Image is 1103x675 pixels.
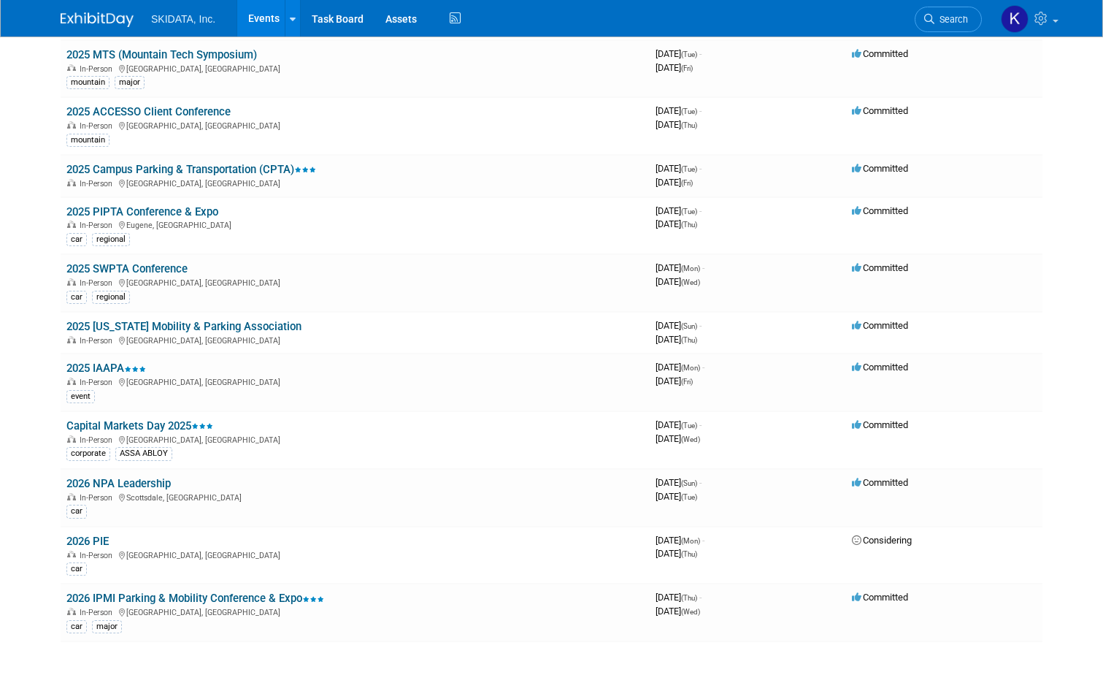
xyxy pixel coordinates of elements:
span: In-Person [80,179,117,188]
span: [DATE] [656,177,693,188]
img: In-Person Event [67,64,76,72]
div: car [66,620,87,633]
img: ExhibitDay [61,12,134,27]
span: - [699,105,702,116]
span: [DATE] [656,548,697,559]
span: Considering [852,535,912,546]
a: 2025 ACCESSO Client Conference [66,105,231,118]
span: In-Person [80,121,117,131]
a: 2025 PIPTA Conference & Expo [66,205,218,218]
span: - [699,48,702,59]
div: [GEOGRAPHIC_DATA], [GEOGRAPHIC_DATA] [66,549,644,560]
span: - [699,205,702,216]
span: In-Person [80,493,117,503]
div: car [66,562,87,576]
span: - [702,535,704,546]
img: In-Person Event [67,551,76,558]
img: In-Person Event [67,278,76,286]
span: In-Person [80,551,117,560]
a: 2025 IAAPA [66,362,146,375]
span: - [699,419,702,430]
span: (Wed) [681,608,700,616]
div: mountain [66,76,109,89]
span: (Mon) [681,537,700,545]
span: (Sun) [681,479,697,487]
span: (Tue) [681,50,697,58]
a: 2026 IPMI Parking & Mobility Conference & Expo [66,592,324,605]
span: [DATE] [656,375,693,386]
span: Committed [852,592,908,603]
div: corporate [66,447,110,460]
div: car [66,505,87,518]
span: (Thu) [681,550,697,558]
a: 2026 NPA Leadership [66,477,171,490]
div: [GEOGRAPHIC_DATA], [GEOGRAPHIC_DATA] [66,276,644,288]
span: [DATE] [656,419,702,430]
a: 2026 PIE [66,535,109,548]
span: (Mon) [681,264,700,272]
span: Committed [852,105,908,116]
div: [GEOGRAPHIC_DATA], [GEOGRAPHIC_DATA] [66,375,644,387]
img: Kim Masoner [1001,5,1029,33]
img: In-Person Event [67,435,76,443]
div: Scottsdale, [GEOGRAPHIC_DATA] [66,491,644,503]
div: Eugene, [GEOGRAPHIC_DATA] [66,218,644,230]
span: In-Person [80,378,117,387]
span: [DATE] [656,48,702,59]
span: [DATE] [656,276,700,287]
span: - [702,262,704,273]
span: (Thu) [681,594,697,602]
a: 2025 MTS (Mountain Tech Symposium) [66,48,257,61]
span: [DATE] [656,262,704,273]
span: (Thu) [681,221,697,229]
span: [DATE] [656,592,702,603]
div: [GEOGRAPHIC_DATA], [GEOGRAPHIC_DATA] [66,62,644,74]
span: (Mon) [681,364,700,372]
a: Capital Markets Day 2025 [66,419,213,432]
span: (Wed) [681,278,700,286]
a: 2025 [US_STATE] Mobility & Parking Association [66,320,301,333]
span: (Tue) [681,107,697,115]
span: [DATE] [656,477,702,488]
span: - [699,477,702,488]
img: In-Person Event [67,179,76,186]
span: [DATE] [656,163,702,174]
span: SKIDATA, Inc. [151,13,215,25]
span: Search [934,14,968,25]
div: ASSA ABLOY [115,447,172,460]
span: Committed [852,477,908,488]
div: regional [92,291,130,304]
span: In-Person [80,221,117,230]
div: car [66,291,87,304]
span: (Thu) [681,336,697,344]
span: [DATE] [656,62,693,73]
span: In-Person [80,336,117,346]
div: [GEOGRAPHIC_DATA], [GEOGRAPHIC_DATA] [66,119,644,131]
span: [DATE] [656,320,702,331]
div: [GEOGRAPHIC_DATA], [GEOGRAPHIC_DATA] [66,606,644,617]
span: [DATE] [656,606,700,617]
span: Committed [852,320,908,331]
span: (Tue) [681,165,697,173]
div: mountain [66,134,109,147]
div: [GEOGRAPHIC_DATA], [GEOGRAPHIC_DATA] [66,433,644,445]
span: - [699,163,702,174]
span: [DATE] [656,334,697,345]
img: In-Person Event [67,336,76,343]
div: major [115,76,145,89]
div: regional [92,233,130,246]
span: (Wed) [681,435,700,443]
a: Search [915,7,982,32]
span: - [699,592,702,603]
img: In-Person Event [67,378,76,385]
img: In-Person Event [67,608,76,615]
span: (Tue) [681,207,697,216]
span: (Tue) [681,422,697,430]
span: (Thu) [681,121,697,129]
div: major [92,620,122,633]
div: [GEOGRAPHIC_DATA], [GEOGRAPHIC_DATA] [66,334,644,346]
span: [DATE] [656,535,704,546]
span: In-Person [80,608,117,617]
span: [DATE] [656,433,700,444]
span: In-Person [80,64,117,74]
